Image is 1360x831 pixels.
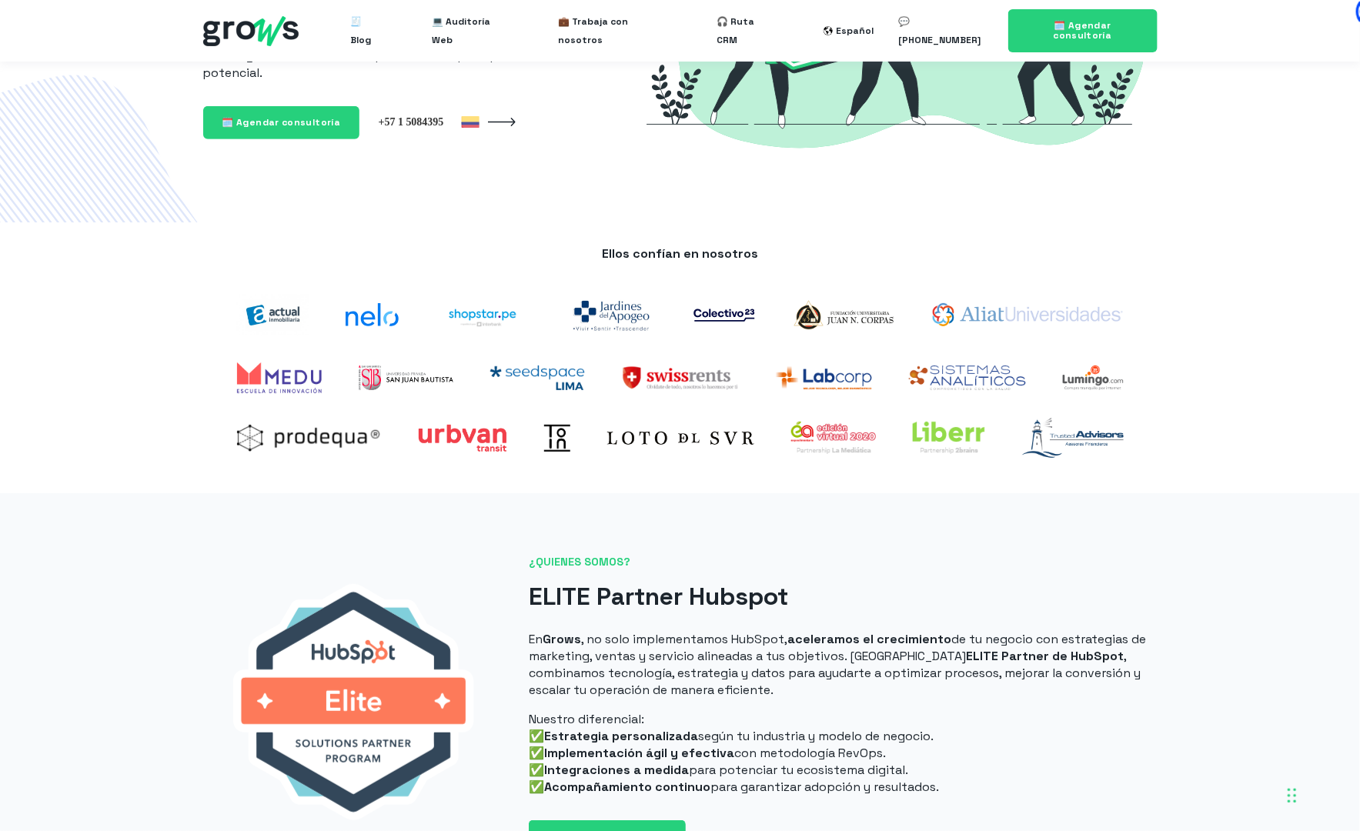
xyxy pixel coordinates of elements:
img: Urbvan [418,425,507,452]
img: Colombia +57 1 5084395 [378,115,480,128]
img: UPSJB [359,365,454,390]
img: Sistemas analíticos [909,365,1026,390]
iframe: Chat Widget [1283,757,1360,831]
img: grows - hubspot [203,16,299,46]
img: HubspotEliteBadge_156px@2x [233,584,474,820]
img: Seedspace Lima [490,365,585,390]
h2: ELITE Partner Hubspot [529,579,1157,614]
strong: Integraciones a medida [544,762,689,778]
strong: ELITE Partner de HubSpot [966,648,1124,664]
span: 🗓️ Agendar consultoría [222,116,341,128]
p: Ellos confían en nosotros [219,245,1142,262]
strong: Grows [543,631,581,647]
a: 🗓️ Agendar consultoría [203,106,360,139]
img: Medu Academy [237,362,322,393]
a: 💼 Trabaja con nosotros [558,6,668,55]
p: Nuestro diferencial: ✅ según tu industria y modelo de negocio. ✅ con metodología RevOps. ✅ para p... [529,711,1157,796]
img: nelo [346,303,399,326]
strong: aceleramos el crecimiento [787,631,951,647]
img: Toin [544,425,571,452]
img: co23 [693,309,755,322]
img: prodequa [237,425,381,452]
img: logo-Corpas [792,298,896,332]
span: ¿QUIENES SOMOS? [529,555,1157,570]
strong: Acompañamiento continuo [544,779,710,795]
a: 💬 [PHONE_NUMBER] [899,6,989,55]
img: Labcorp [775,365,872,390]
a: 💻 Auditoría Web [433,6,509,55]
img: jardines-del-apogeo [566,292,657,338]
img: logo-trusted-advisors-marzo2021 [1022,418,1124,458]
strong: Estrategia personalizada [544,728,698,744]
a: 🗓️ Agendar consultoría [1008,9,1158,52]
div: Español [837,22,874,40]
strong: Implementación ágil y efectiva [544,745,734,761]
img: liberr [913,422,985,455]
img: aliat-universidades [933,303,1123,326]
img: actual-inmobiliaria [237,295,309,335]
a: 🎧 Ruta CRM [717,6,774,55]
p: En , no solo implementamos HubSpot, de tu negocio con estrategias de marketing, ventas y servicio... [529,631,1157,699]
div: Drag [1288,773,1297,819]
img: Lumingo [1063,365,1124,390]
img: expoalimentaria [791,422,876,455]
img: shoptarpe [436,298,530,332]
a: 🧾 Blog [350,6,383,55]
img: SwissRents [622,365,738,390]
img: Loto del sur [607,432,754,445]
span: 🗓️ Agendar consultoría [1054,19,1112,42]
